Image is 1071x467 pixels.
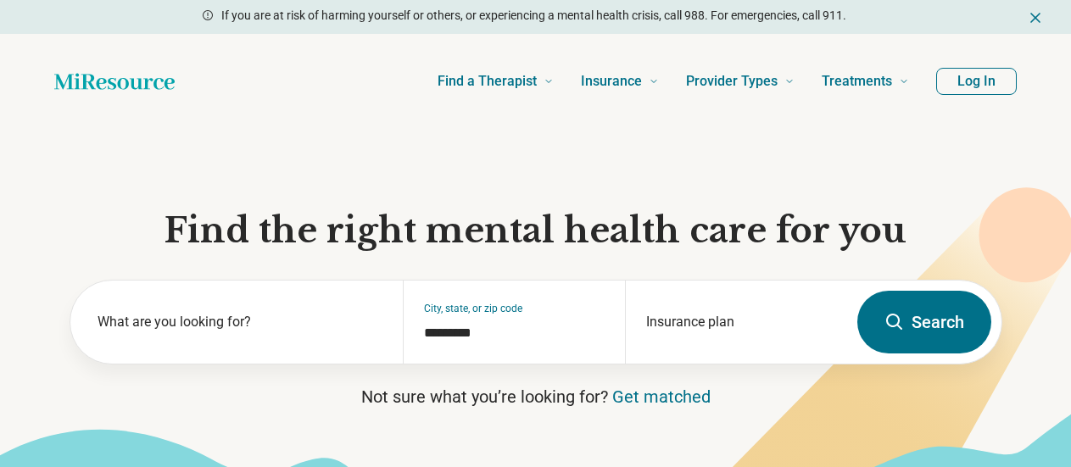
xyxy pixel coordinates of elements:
button: Log In [936,68,1017,95]
a: Home page [54,64,175,98]
button: Search [857,291,991,353]
a: Insurance [581,47,659,115]
h1: Find the right mental health care for you [70,208,1002,253]
a: Get matched [612,386,711,407]
p: Not sure what you’re looking for? [70,385,1002,409]
span: Find a Therapist [438,69,537,93]
span: Provider Types [686,69,778,93]
button: Dismiss [1027,7,1044,27]
a: Provider Types [686,47,795,115]
span: Insurance [581,69,642,93]
p: If you are at risk of harming yourself or others, or experiencing a mental health crisis, call 98... [221,7,846,25]
span: Treatments [822,69,892,93]
a: Find a Therapist [438,47,554,115]
a: Treatments [822,47,909,115]
label: What are you looking for? [98,312,383,332]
